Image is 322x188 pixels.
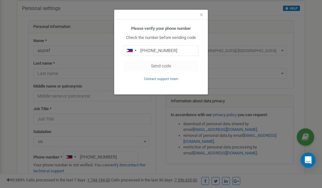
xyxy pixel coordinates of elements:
[124,46,138,56] div: Telephone country code
[144,76,178,81] a: Contact support team
[124,61,198,71] button: Send code
[200,12,203,18] button: Close
[124,35,198,41] p: Check the number before sending code
[200,11,203,19] span: ×
[144,77,178,81] small: Contact support team
[301,153,316,168] div: Open Intercom Messenger
[124,45,198,56] input: 0905 123 4567
[131,26,191,31] b: Please verify your phone number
